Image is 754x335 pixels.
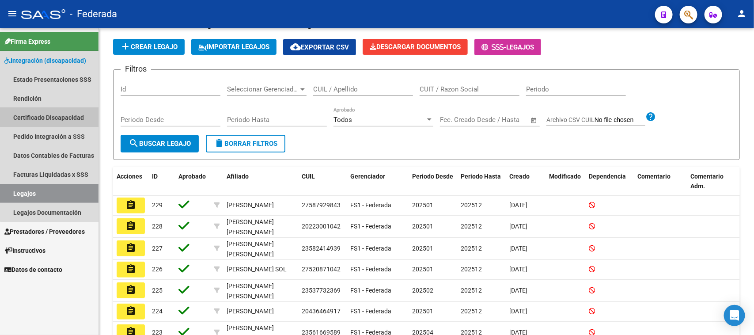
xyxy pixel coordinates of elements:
[412,245,433,252] span: 202501
[481,43,506,51] span: -
[152,266,163,273] span: 226
[227,264,287,274] div: [PERSON_NAME] SOL
[302,266,341,273] span: 27520871042
[347,167,409,196] datatable-header-cell: Gerenciador
[474,39,541,55] button: -Legajos
[409,167,457,196] datatable-header-cell: Periodo Desde
[440,116,469,124] input: Start date
[370,43,461,51] span: Descargar Documentos
[302,173,315,180] span: CUIL
[152,245,163,252] span: 227
[736,8,747,19] mat-icon: person
[227,281,295,301] div: [PERSON_NAME] [PERSON_NAME]
[223,167,298,196] datatable-header-cell: Afiliado
[595,116,645,124] input: Archivo CSV CUIL
[178,173,206,180] span: Aprobado
[302,223,341,230] span: 20223001042
[191,39,277,55] button: IMPORTAR LEGAJOS
[125,285,136,295] mat-icon: assignment
[4,246,45,255] span: Instructivos
[509,245,527,252] span: [DATE]
[227,85,299,93] span: Seleccionar Gerenciador
[461,173,501,180] span: Periodo Hasta
[412,266,433,273] span: 202501
[129,138,139,148] mat-icon: search
[506,43,534,51] span: Legajos
[461,266,482,273] span: 202512
[585,167,634,196] datatable-header-cell: Dependencia
[457,167,506,196] datatable-header-cell: Periodo Hasta
[125,200,136,210] mat-icon: assignment
[117,173,142,180] span: Acciones
[302,308,341,315] span: 20436464917
[350,308,391,315] span: FS1 - Federada
[120,41,131,52] mat-icon: add
[4,56,86,65] span: Integración (discapacidad)
[125,221,136,231] mat-icon: assignment
[125,306,136,316] mat-icon: assignment
[350,266,391,273] span: FS1 - Federada
[509,223,527,230] span: [DATE]
[120,43,178,51] span: Crear Legajo
[549,173,581,180] span: Modificado
[546,167,585,196] datatable-header-cell: Modificado
[4,37,50,46] span: Firma Express
[461,202,482,209] span: 202512
[461,308,482,315] span: 202512
[227,173,249,180] span: Afiliado
[687,167,740,196] datatable-header-cell: Comentario Adm.
[4,227,85,236] span: Prestadores / Proveedores
[477,116,519,124] input: End date
[509,308,527,315] span: [DATE]
[350,202,391,209] span: FS1 - Federada
[363,39,468,55] button: Descargar Documentos
[645,111,656,122] mat-icon: help
[113,39,185,55] button: Crear Legajo
[506,167,546,196] datatable-header-cell: Creado
[546,116,595,123] span: Archivo CSV CUIL
[152,173,158,180] span: ID
[283,39,356,55] button: Exportar CSV
[412,173,453,180] span: Periodo Desde
[121,63,151,75] h3: Filtros
[227,217,295,237] div: [PERSON_NAME] [PERSON_NAME]
[198,43,269,51] span: IMPORTAR LEGAJOS
[350,173,385,180] span: Gerenciador
[634,167,687,196] datatable-header-cell: Comentario
[148,167,175,196] datatable-header-cell: ID
[690,173,724,190] span: Comentario Adm.
[350,287,391,294] span: FS1 - Federada
[227,306,274,316] div: [PERSON_NAME]
[350,245,391,252] span: FS1 - Federada
[206,135,285,152] button: Borrar Filtros
[152,223,163,230] span: 228
[214,138,224,148] mat-icon: delete
[637,173,671,180] span: Comentario
[589,173,626,180] span: Dependencia
[227,239,295,259] div: [PERSON_NAME] [PERSON_NAME]
[113,167,148,196] datatable-header-cell: Acciones
[529,115,539,126] button: Open calendar
[412,202,433,209] span: 202501
[412,223,433,230] span: 202501
[302,245,341,252] span: 23582414939
[227,200,274,210] div: [PERSON_NAME]
[509,287,527,294] span: [DATE]
[129,140,191,148] span: Buscar Legajo
[333,116,352,124] span: Todos
[290,42,301,52] mat-icon: cloud_download
[152,202,163,209] span: 229
[509,202,527,209] span: [DATE]
[214,140,277,148] span: Borrar Filtros
[152,308,163,315] span: 224
[412,287,433,294] span: 202502
[121,135,199,152] button: Buscar Legajo
[509,173,530,180] span: Creado
[7,8,18,19] mat-icon: menu
[70,4,117,24] span: - Federada
[461,223,482,230] span: 202512
[509,266,527,273] span: [DATE]
[724,305,745,326] div: Open Intercom Messenger
[350,223,391,230] span: FS1 - Federada
[461,287,482,294] span: 202512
